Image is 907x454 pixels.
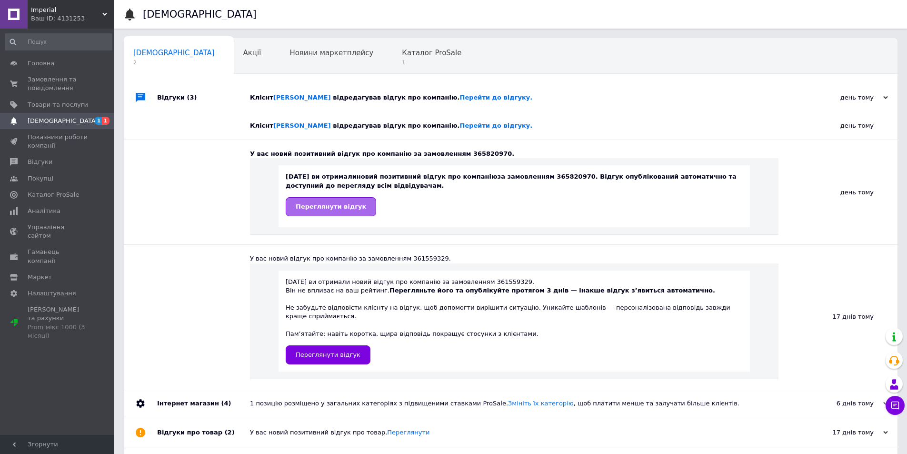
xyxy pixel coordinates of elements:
span: відредагував відгук про компанію. [333,122,532,129]
span: Показники роботи компанії [28,133,88,150]
div: У вас новий позитивний відгук про товар. [250,428,793,437]
span: Головна [28,59,54,68]
span: Переглянути відгук [296,203,366,210]
div: У вас новий відгук про компанію за замовленням 361559329. [250,254,778,263]
button: Чат з покупцем [886,396,905,415]
span: Переглянути відгук [296,351,360,358]
span: 1 [95,117,102,125]
div: У вас новий позитивний відгук про компанію за замовленням 365820970. [250,150,778,158]
div: 1 позицію розміщено у загальних категоріях з підвищеними ставками ProSale. , щоб платити менше та... [250,399,793,408]
span: Покупці [28,174,53,183]
div: день тому [778,140,897,244]
span: Маркет [28,273,52,282]
span: (2) [225,429,235,436]
div: Він не впливає на ваш рейтинг. Не забудьте відповісти клієнту на відгук, щоб допомогти вирішити с... [286,286,743,321]
span: Клієнт [250,122,532,129]
span: Клієнт [250,94,532,101]
div: 17 днів тому [778,245,897,389]
span: Аналітика [28,207,60,215]
span: [DEMOGRAPHIC_DATA] [28,117,98,125]
div: Відгуки про товар [157,418,250,447]
div: Відгуки [157,83,250,112]
input: Пошук [5,33,112,50]
a: Перейти до відгуку. [460,94,533,101]
div: 6 днів тому [793,399,888,408]
a: [PERSON_NAME] [273,94,331,101]
div: день тому [793,93,888,102]
span: 1 [102,117,110,125]
span: Акції [243,49,261,57]
span: Управління сайтом [28,223,88,240]
a: Переглянути [387,429,429,436]
a: Перейти до відгуку. [460,122,533,129]
a: [PERSON_NAME] [273,122,331,129]
div: 17 днів тому [793,428,888,437]
span: [PERSON_NAME] та рахунки [28,305,88,340]
span: Каталог ProSale [28,191,79,199]
span: (3) [187,94,197,101]
span: Відгуки [28,158,52,166]
span: Гаманець компанії [28,248,88,265]
span: Imperial [31,6,102,14]
span: Налаштування [28,289,76,298]
div: [DATE] ви отримали новий відгук про компанію за замовленням 361559329. Пам’ятайте: навіть коротка... [286,278,743,364]
span: відредагував відгук про компанію. [333,94,532,101]
span: (4) [221,400,231,407]
b: новий позитивний відгук про компанію [357,173,498,180]
span: Каталог ProSale [402,49,461,57]
span: Товари та послуги [28,101,88,109]
a: Змініть їх категорію [508,400,574,407]
span: Замовлення та повідомлення [28,75,88,92]
div: [DATE] ви отримали за замовленням 365820970. Відгук опублікований автоматично та доступний до пер... [286,172,743,216]
a: Переглянути відгук [286,197,376,216]
div: Prom мікс 1000 (3 місяці) [28,323,88,340]
span: 2 [133,59,215,66]
span: 1 [402,59,461,66]
div: день тому [778,112,897,140]
span: Новини маркетплейсу [289,49,373,57]
a: Переглянути відгук [286,345,370,364]
div: Інтернет магазин [157,389,250,418]
span: [DEMOGRAPHIC_DATA] [133,49,215,57]
div: Ваш ID: 4131253 [31,14,114,23]
h1: [DEMOGRAPHIC_DATA] [143,9,257,20]
b: Перегляньте його та опублікуйте протягом 3 днів — інакше відгук з’явиться автоматично. [389,287,715,294]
